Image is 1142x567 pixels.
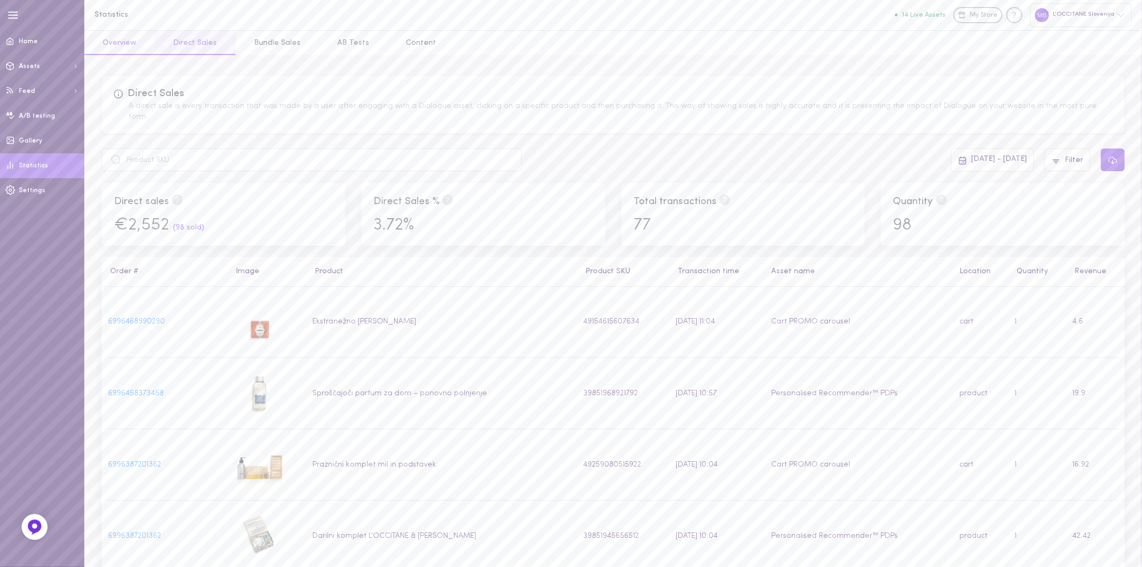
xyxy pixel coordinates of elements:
th: Asset name [765,257,953,287]
th: Location [953,257,1009,287]
td: Sproščajoči parfum za dom – ponovno polnjenje [306,357,577,429]
span: Statistics [19,163,48,169]
button: Product [309,268,343,275]
a: 6996387201362 [108,532,161,540]
span: Quantity [893,197,933,207]
button: Product SKU [580,268,630,275]
span: Gallery [19,138,42,144]
td: 39851968921792 [577,357,670,429]
th: Image [229,257,306,287]
button: Direct Sales [155,31,235,55]
button: AB Tests [319,31,388,55]
button: Bundle Sales [236,31,319,55]
span: Total transactions [633,197,717,207]
img: Sproščajoči parfum za dom – ponovno polnjenje [236,368,284,417]
a: 6996468990290 [108,318,165,326]
span: 3.72% [373,217,414,234]
span: ( 98 sold ) [173,224,204,232]
span: A/B testing [19,113,55,119]
td: 4.6 [1066,287,1125,358]
span: Filter [1065,156,1083,164]
button: Transaction time [672,268,739,275]
span: Home [19,38,38,45]
h1: Statistics [95,11,273,19]
span: A direct sale is every transaction that was made by a user after engaging with a Dialogue asset, ... [129,102,1097,121]
span: €2,552 [114,217,169,234]
span: Direct Sales % [373,197,439,207]
td: [DATE] 11:04 [670,287,765,358]
a: 6996387201362 [108,461,161,469]
td: Praznični komplet mil in podstavek [306,429,577,501]
td: 1 [1009,287,1066,358]
td: 49259080515922 [577,429,670,501]
td: 1 [1009,357,1066,429]
button: Content [388,31,455,55]
input: Product SKU [102,148,522,171]
div: L'OCCITANE Slovenija [1030,3,1132,26]
span: Direct sales [114,197,169,207]
span: My Store [970,11,998,21]
span: Direct Sales [113,89,184,99]
button: Revenue [1069,268,1106,275]
span: [DATE] - [DATE] [971,155,1027,163]
a: 6996458373458 [108,389,164,397]
td: Personalised Recommender™ PDPs [765,357,953,429]
button: Overview [84,31,155,55]
span: Assets [19,63,40,70]
span: Settings [19,187,45,194]
td: 49154615607634 [577,287,670,358]
td: Cart PROMO carousel [765,287,953,358]
td: [DATE] 10:04 [670,429,765,501]
span: 77 [633,217,651,234]
a: 14 Live Assets [895,11,953,19]
img: Ekstranežno milo Kumquat [236,296,284,345]
img: Praznični komplet mil in podstavek [236,440,284,488]
td: Ekstranežno [PERSON_NAME] [306,287,577,358]
button: Order # [105,268,138,275]
a: My Store [953,7,1003,23]
div: Knowledge center [1006,7,1023,23]
td: cart [953,429,1009,501]
td: cart [953,287,1009,358]
span: Feed [19,88,35,94]
img: Darilni komplet L'OCCITANE & BERNARDAUD [236,511,284,559]
img: Feedback Button [26,519,43,535]
td: Cart PROMO carousel [765,429,953,501]
td: product [953,357,1009,429]
td: 19.9 [1066,357,1125,429]
td: [DATE] 10:57 [670,357,765,429]
button: 14 Live Assets [895,11,946,18]
button: Quantity [1011,268,1048,275]
td: 1 [1009,429,1066,501]
td: 16.92 [1066,429,1125,501]
span: 98 [893,217,912,234]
